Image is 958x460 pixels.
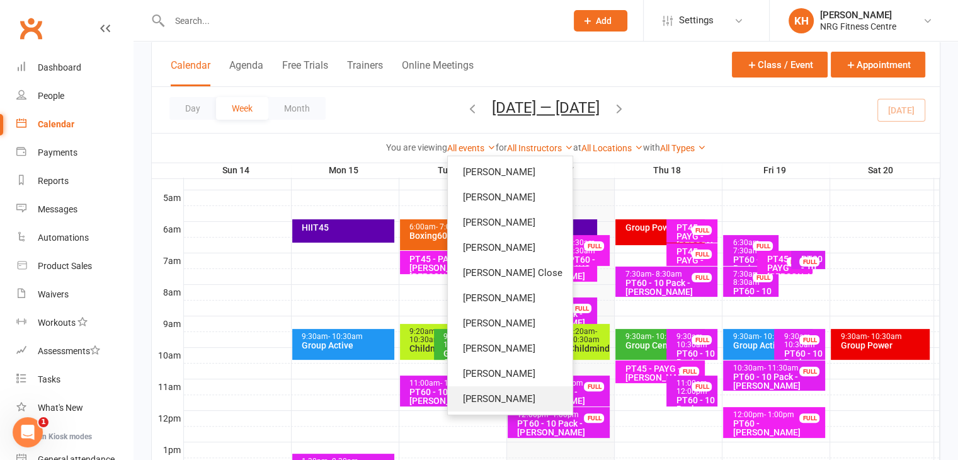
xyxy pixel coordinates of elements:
[651,270,681,279] span: - 8:30am
[766,255,810,290] div: PT45 - PAYG - [PERSON_NAME] [PERSON_NAME]
[16,337,133,365] a: Assessments
[799,257,819,267] div: FULL
[38,417,48,427] span: 1
[581,143,643,153] a: All Locations
[38,147,77,158] div: Payments
[301,341,392,350] div: Group Active
[571,304,591,313] div: FULL
[732,364,823,372] div: 10:30am
[651,332,686,341] span: - 10:30am
[409,388,499,405] div: PT60 - 10 Pack - [PERSON_NAME]
[574,10,627,32] button: Add
[567,328,607,344] div: 9:20am
[16,82,133,110] a: People
[675,223,715,250] div: PT45 - PAYG - [PERSON_NAME]
[624,364,702,382] div: PT45 - PAYG - [PERSON_NAME]
[624,333,702,341] div: 9:30am
[16,309,133,337] a: Workouts
[596,16,612,26] span: Add
[38,403,83,413] div: What's New
[733,270,761,287] span: - 8:30am
[679,367,699,376] div: FULL
[789,8,814,33] div: KH
[753,273,773,282] div: FULL
[732,52,828,78] button: Class / Event
[399,163,506,178] th: Tue 16
[16,110,133,139] a: Calendar
[675,333,715,349] div: 9:30am
[16,365,133,394] a: Tasks
[820,9,896,21] div: [PERSON_NAME]
[443,333,487,349] div: 9:30am
[152,442,183,457] th: 1pm
[166,12,557,30] input: Search...
[692,250,712,259] div: FULL
[759,332,794,341] span: - 10:30am
[448,386,573,411] a: [PERSON_NAME]
[732,239,776,255] div: 6:30am
[171,59,210,86] button: Calendar
[448,285,573,311] a: [PERSON_NAME]
[799,413,819,423] div: FULL
[409,328,453,344] div: 9:20am
[732,419,823,437] div: PT60 - [PERSON_NAME]
[38,91,64,101] div: People
[763,410,794,419] span: - 1:00pm
[783,333,823,349] div: 9:30am
[443,332,474,349] span: - 10:30am
[409,379,499,388] div: 11:00am
[800,255,823,299] div: PT30 - 10 Pack - [PERSON_NAME]
[448,185,573,210] a: [PERSON_NAME]
[38,346,100,356] div: Assessments
[16,394,133,422] a: What's New
[568,327,599,344] span: - 10:30am
[38,233,89,243] div: Automations
[732,372,823,390] div: PT60 - 10 Pack - [PERSON_NAME]
[15,13,47,44] a: Clubworx
[229,59,263,86] button: Agenda
[692,335,712,345] div: FULL
[722,163,830,178] th: Fri 19
[402,59,474,86] button: Online Meetings
[679,6,714,35] span: Settings
[584,413,604,423] div: FULL
[38,204,77,214] div: Messages
[409,223,487,231] div: 6:00am
[676,332,707,349] span: - 10:30am
[409,344,453,353] div: Childminding
[732,287,776,313] div: PT60 - 10 Pack - [PERSON_NAME]
[38,318,76,328] div: Workouts
[409,327,440,344] span: - 10:30am
[291,163,399,178] th: Mon 15
[799,335,819,345] div: FULL
[282,59,328,86] button: Free Trials
[573,142,581,152] strong: at
[152,347,183,363] th: 10am
[448,336,573,361] a: [PERSON_NAME]
[38,119,74,129] div: Calendar
[386,142,447,152] strong: You are viewing
[13,417,43,447] iframe: Intercom live chat
[624,341,702,350] div: Group Centergy
[831,52,925,78] button: Appointment
[448,311,573,336] a: [PERSON_NAME]
[840,333,927,341] div: 9:30am
[675,349,715,376] div: PT60 - 10 Pack - [PERSON_NAME]
[16,280,133,309] a: Waivers
[16,54,133,82] a: Dashboard
[183,163,291,178] th: Sun 14
[692,226,712,235] div: FULL
[584,241,604,251] div: FULL
[787,257,807,267] div: FULL
[732,255,776,282] div: PT60 - 10 Pack - [PERSON_NAME]
[567,344,607,353] div: Childminding
[516,419,607,437] div: PT60 - 10 Pack - [PERSON_NAME]
[624,279,715,296] div: PT60 - 10 Pack - [PERSON_NAME]
[448,361,573,386] a: [PERSON_NAME]
[753,241,773,251] div: FULL
[448,159,573,185] a: [PERSON_NAME]
[820,21,896,32] div: NRG Fitness Centre
[152,221,183,237] th: 6am
[732,411,823,419] div: 12:00pm
[216,97,268,120] button: Week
